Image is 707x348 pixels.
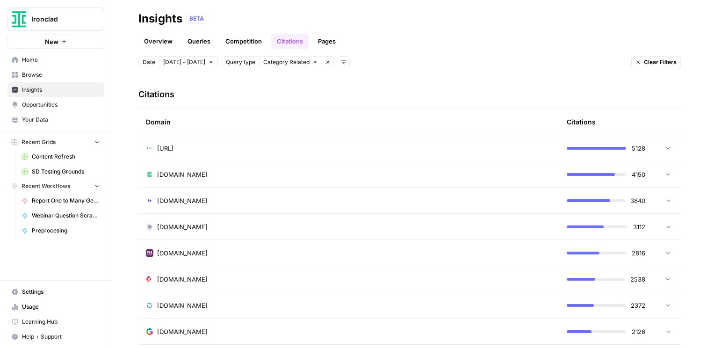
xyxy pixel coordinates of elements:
a: Citations [271,34,309,49]
span: [DOMAIN_NAME] [157,222,208,232]
button: Help + Support [7,329,104,344]
span: 2126 [632,327,645,336]
span: Recent Grids [22,138,56,146]
span: [DOMAIN_NAME] [157,196,208,205]
span: 5128 [632,144,645,153]
span: 3840 [630,196,645,205]
span: Browse [22,71,100,79]
a: SD Testing Grounds [17,164,104,179]
span: Content Refresh [32,152,100,161]
button: Clear Filters [631,56,681,68]
span: 3112 [633,222,645,232]
img: si6oxvlzcx6lh41lz2b3sy183kjt [146,197,153,204]
h3: Citations [138,88,174,101]
button: Category Related [259,56,322,68]
span: [DOMAIN_NAME] [157,301,208,310]
button: New [7,35,104,49]
a: Your Data [7,112,104,127]
a: Report One to Many Generator [17,193,104,208]
span: [URL] [157,144,173,153]
button: Recent Workflows [7,179,104,193]
div: Insights [138,11,182,26]
button: [DATE] - [DATE] [159,56,218,68]
span: [DOMAIN_NAME] [157,275,208,284]
span: Webinar Question Scraper Generator [32,211,100,220]
span: Report One to Many Generator [32,196,100,205]
a: Overview [138,34,178,49]
img: 0qc88aitsfr0m4xmpxfocovkkx8i [146,171,153,178]
a: Preprocesing [17,223,104,238]
a: Learning Hub [7,314,104,329]
span: Help + Support [22,333,100,341]
span: 2372 [631,301,645,310]
span: Settings [22,288,100,296]
span: Recent Workflows [22,182,70,190]
div: BETA [186,14,207,23]
img: z4u1d551qidvo0imf2hhh0j8luc9 [146,223,153,231]
span: [DOMAIN_NAME] [157,327,208,336]
div: Citations [567,109,596,135]
span: Your Data [22,116,100,124]
span: Insights [22,86,100,94]
span: Ironclad [31,14,88,24]
a: Opportunities [7,97,104,112]
span: Learning Hub [22,318,100,326]
span: Preprocesing [32,226,100,235]
span: [DOMAIN_NAME] [157,170,208,179]
a: Queries [182,34,216,49]
a: Competition [220,34,267,49]
span: 4150 [632,170,645,179]
img: jy52ap3qrhbi2fo0fr4k1uyhjudc [146,249,153,257]
div: Domain [146,109,552,135]
a: Insights [7,82,104,97]
span: Category Related [263,58,310,66]
img: dbkqft2vwez47ombc08qf620j0rj [146,145,153,152]
a: Home [7,52,104,67]
a: Pages [312,34,341,49]
a: Content Refresh [17,149,104,164]
span: 2538 [630,275,645,284]
span: Opportunities [22,101,100,109]
a: Webinar Question Scraper Generator [17,208,104,223]
span: Query type [226,58,255,66]
img: itx2cnul82pu1sysyqwfj2007cqt [146,302,153,309]
span: SD Testing Grounds [32,167,100,176]
span: Clear Filters [644,58,677,66]
a: Browse [7,67,104,82]
span: Date [143,58,155,66]
button: Recent Grids [7,135,104,149]
img: 1icajc6o2pjgds73ilb4vuk01q3j [146,275,153,283]
span: [DATE] - [DATE] [163,58,205,66]
span: 2816 [632,248,645,258]
span: New [45,37,58,46]
a: Usage [7,299,104,314]
span: Home [22,56,100,64]
img: Ironclad Logo [11,11,28,28]
span: [DOMAIN_NAME] [157,248,208,258]
button: Workspace: Ironclad [7,7,104,31]
span: Usage [22,303,100,311]
a: Settings [7,284,104,299]
img: 6we5fx2mdphonanoxdzv4ltrqd6n [146,328,153,335]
